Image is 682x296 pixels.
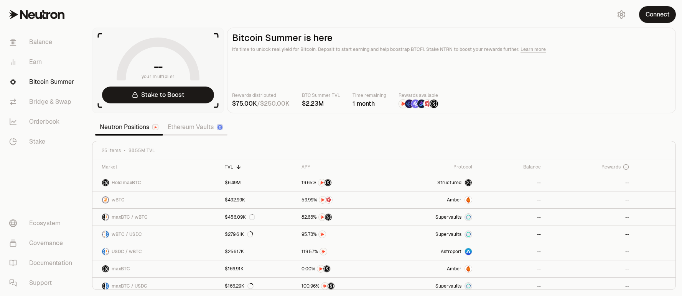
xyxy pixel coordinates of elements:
a: -- [477,226,545,243]
img: NTRN [319,214,326,221]
div: TVL [225,164,292,170]
div: $279.61K [225,231,253,237]
span: Amber [447,197,461,203]
a: maxBTC LogowBTC LogomaxBTC / wBTC [92,209,220,226]
img: wBTC Logo [102,231,105,238]
p: Rewards available [399,92,438,99]
img: maxBTC Logo [102,283,105,289]
div: Protocol [392,164,473,170]
a: -- [545,260,634,277]
img: USDC Logo [102,248,105,255]
img: wBTC Logo [106,248,109,255]
a: -- [545,209,634,226]
a: -- [477,174,545,191]
a: NTRNStructured Points [297,278,387,294]
span: wBTC [112,197,125,203]
img: NTRN [319,231,326,238]
a: NTRN [297,243,387,260]
img: Supervaults [465,231,472,238]
img: Ethereum Logo [217,125,222,130]
h2: Bitcoin Summer is here [232,33,671,43]
a: NTRNStructured Points [297,209,387,226]
a: Ethereum Vaults [163,119,227,135]
img: EtherFi Points [405,100,413,108]
a: -- [545,278,634,294]
span: Supervaults [435,283,461,289]
p: Time remaining [353,92,386,99]
img: NTRN [319,196,326,203]
a: -- [545,174,634,191]
a: NTRNStructured Points [297,260,387,277]
div: $6.49M [225,180,241,186]
img: Structured Points [323,265,330,272]
a: maxBTC LogomaxBTC [92,260,220,277]
a: -- [477,243,545,260]
a: $166.29K [220,278,297,294]
img: Structured Points [325,179,331,186]
a: Stake [3,132,83,152]
a: Ecosystem [3,213,83,233]
button: Connect [639,6,676,23]
a: -- [477,191,545,208]
a: Stake to Boost [102,87,214,103]
img: Amber [465,196,472,203]
a: NTRNStructured Points [297,174,387,191]
a: $456.09K [220,209,297,226]
img: NTRN [320,248,327,255]
a: AmberAmber [387,260,477,277]
span: Supervaults [435,214,461,220]
span: Astroport [441,249,461,255]
img: NTRN [321,283,328,289]
span: Amber [447,266,461,272]
a: -- [477,260,545,277]
a: $6.49M [220,174,297,191]
img: wBTC Logo [106,214,109,221]
a: SupervaultsSupervaults [387,278,477,294]
a: wBTC LogoUSDC LogowBTC / USDC [92,226,220,243]
a: Bitcoin Summer [3,72,83,92]
a: Documentation [3,253,83,273]
a: Neutron Positions [95,119,163,135]
span: $8.55M TVL [128,147,155,154]
span: 25 items [102,147,121,154]
img: maxBTC Logo [102,265,109,272]
img: maxBTC Logo [102,179,109,186]
button: NTRNStructured Points [301,213,382,221]
p: Rewards distributed [232,92,290,99]
button: NTRN [301,231,382,238]
a: Bridge & Swap [3,92,83,112]
div: $166.29K [225,283,254,289]
span: Structured [437,180,461,186]
span: maxBTC / wBTC [112,214,148,220]
a: -- [545,191,634,208]
span: maxBTC / USDC [112,283,147,289]
a: $166.91K [220,260,297,277]
button: NTRN [301,248,382,255]
a: NTRNMars Fragments [297,191,387,208]
span: Supervaults [435,231,461,237]
img: Structured Points [328,283,334,289]
button: NTRNStructured Points [301,179,382,186]
img: wBTC Logo [102,196,109,203]
a: StructuredmaxBTC [387,174,477,191]
h1: -- [154,61,163,73]
button: NTRNMars Fragments [301,196,382,204]
img: USDC Logo [106,231,109,238]
span: wBTC / USDC [112,231,142,237]
img: maxBTC [465,179,472,186]
img: Bedrock Diamonds [417,100,426,108]
div: APY [301,164,382,170]
a: -- [477,209,545,226]
a: maxBTC LogoHold maxBTC [92,174,220,191]
div: $456.09K [225,214,255,220]
img: maxBTC Logo [102,214,105,221]
span: Hold maxBTC [112,180,141,186]
span: maxBTC [112,266,130,272]
img: Amber [465,265,472,272]
img: Mars Fragments [423,100,432,108]
img: NTRN [317,265,324,272]
img: Structured Points [430,100,438,108]
div: 1 month [353,99,386,108]
img: Solv Points [411,100,420,108]
a: AmberAmber [387,191,477,208]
